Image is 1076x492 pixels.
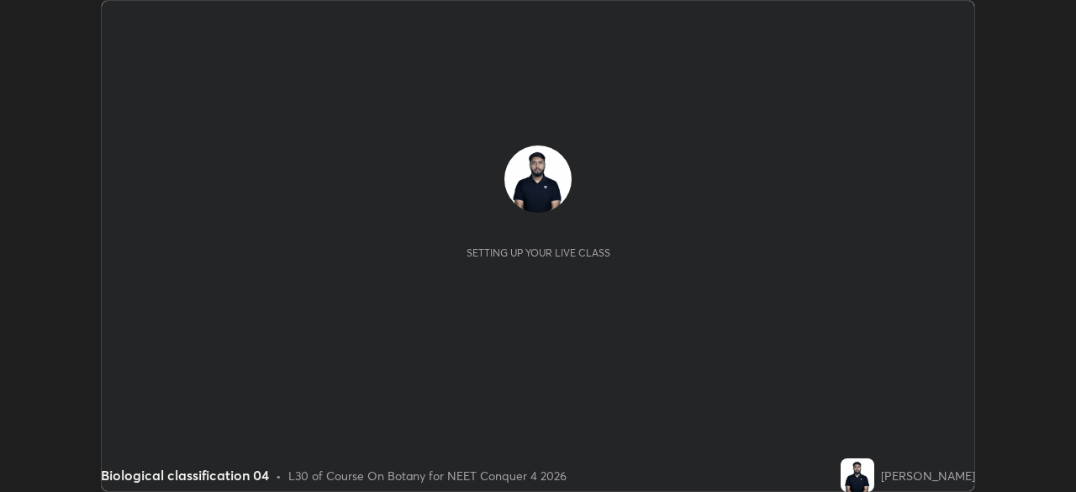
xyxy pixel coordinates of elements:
[288,467,567,484] div: L30 of Course On Botany for NEET Conquer 4 2026
[101,465,269,485] div: Biological classification 04
[504,145,572,213] img: 030e5b4cae10478b83d40f320708acab.jpg
[841,458,874,492] img: 030e5b4cae10478b83d40f320708acab.jpg
[881,467,975,484] div: [PERSON_NAME]
[276,467,282,484] div: •
[467,246,610,259] div: Setting up your live class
